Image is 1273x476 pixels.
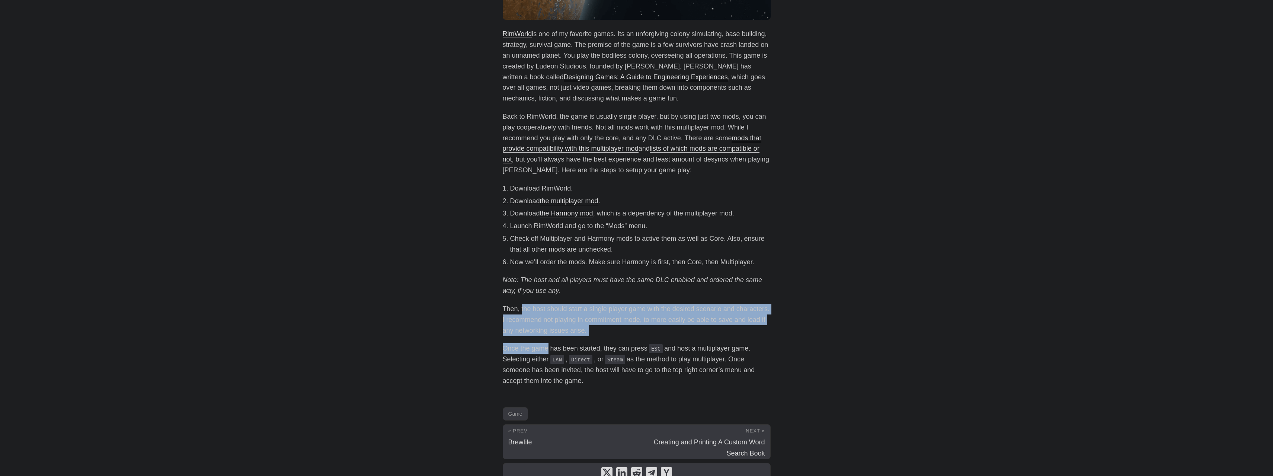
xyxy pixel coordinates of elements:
[508,428,528,434] span: « Prev
[503,30,532,38] a: RimWorld
[564,73,728,81] a: Designing Games: A Guide to Engineering Experiences
[503,111,771,176] p: Back to RimWorld, the game is usually single player, but by using just two mods, you can play coo...
[503,343,771,386] p: Once the game has been started, they can press and host a multiplayer game. Selecting either , , ...
[540,197,598,205] a: the multiplayer mod
[649,344,663,353] code: ESC
[503,304,771,336] p: Then, the host should start a single player game with the desired scenario and characters. I reco...
[503,407,528,421] a: Game
[503,29,771,104] p: is one of my favorite games. Its an unforgiving colony simulating, base building, strategy, survi...
[503,425,637,459] a: « Prev Brewfile
[510,257,771,268] li: Now we’ll order the mods. Make sure Harmony is first, then Core, then Multiplayer.
[508,438,532,446] span: Brewfile
[510,221,771,231] li: Launch RimWorld and go to the “Mods” menu.
[510,196,771,207] li: Download .
[550,355,564,364] code: LAN
[637,425,770,459] a: Next » Creating and Printing A Custom Word Search Book
[540,210,593,217] a: the Harmony mod
[569,355,592,364] code: Direct
[510,233,771,255] li: Check off Multiplayer and Harmony mods to active them as well as Core. Also, ensure that all othe...
[510,183,771,194] li: Download RimWorld.
[503,276,762,294] em: Note: The host and all players must have the same DLC enabled and ordered the same way, if you us...
[746,428,765,434] span: Next »
[654,438,765,457] span: Creating and Printing A Custom Word Search Book
[510,208,771,219] li: Download , which is a dependency of the multiplayer mod.
[605,355,625,364] code: Steam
